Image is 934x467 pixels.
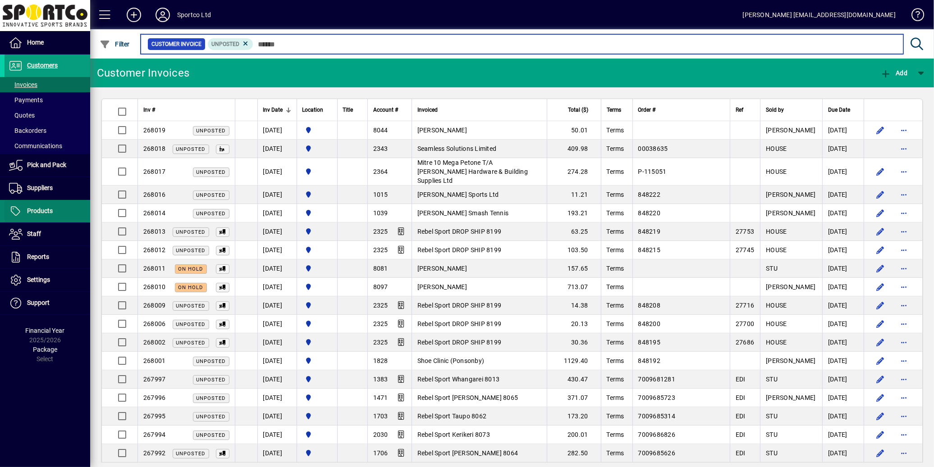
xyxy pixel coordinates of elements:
[27,253,49,260] span: Reports
[547,370,601,389] td: 430.47
[97,36,132,52] button: Filter
[547,140,601,158] td: 409.98
[547,278,601,296] td: 713.07
[607,105,622,115] span: Terms
[9,96,43,104] span: Payments
[766,357,815,364] span: [PERSON_NAME]
[547,259,601,278] td: 157.65
[873,298,888,313] button: Edit
[766,105,784,115] span: Sold by
[143,105,229,115] div: Inv #
[257,278,297,296] td: [DATE]
[302,208,332,218] span: Sportco Ltd Warehouse
[143,449,166,457] span: 267992
[373,105,398,115] span: Account #
[33,346,57,353] span: Package
[607,228,624,235] span: Terms
[607,376,624,383] span: Terms
[822,186,864,204] td: [DATE]
[373,431,388,438] span: 2030
[417,228,502,235] span: Rebel Sport DROP SHIP 8199
[822,278,864,296] td: [DATE]
[766,228,787,235] span: HOUSE
[822,426,864,444] td: [DATE]
[257,370,297,389] td: [DATE]
[873,409,888,423] button: Edit
[373,283,388,290] span: 8097
[822,296,864,315] td: [DATE]
[880,69,907,77] span: Add
[176,303,206,309] span: Unposted
[257,241,297,259] td: [DATE]
[638,246,661,254] span: 848215
[263,105,283,115] span: Inv Date
[5,138,90,154] a: Communications
[417,209,509,217] span: [PERSON_NAME] Smash Tennis
[417,246,502,254] span: Rebel Sport DROP SHIP 8199
[257,352,297,370] td: [DATE]
[9,142,62,150] span: Communications
[638,105,656,115] span: Order #
[547,241,601,259] td: 103.50
[176,146,206,152] span: Unposted
[100,41,130,48] span: Filter
[263,105,291,115] div: Inv Date
[607,394,624,401] span: Terms
[638,357,661,364] span: 848192
[547,296,601,315] td: 14.38
[373,320,388,327] span: 2325
[897,335,911,349] button: More options
[197,128,226,134] span: Unposted
[638,105,724,115] div: Order #
[27,230,41,237] span: Staff
[302,105,324,115] span: Location
[417,413,487,420] span: Rebel Sport Taupo 8062
[638,339,661,346] span: 848195
[97,66,189,80] div: Customer Invoices
[151,40,201,49] span: Customer Invoice
[373,127,388,134] span: 8044
[766,246,787,254] span: HOUSE
[27,184,53,191] span: Suppliers
[373,209,388,217] span: 1039
[607,265,624,272] span: Terms
[143,413,166,420] span: 267995
[197,432,226,438] span: Unposted
[257,259,297,278] td: [DATE]
[373,265,388,272] span: 8081
[143,376,166,383] span: 267997
[343,105,362,115] div: Title
[736,339,754,346] span: 27686
[736,320,754,327] span: 27700
[417,431,490,438] span: Rebel Sport Kerikeri 8073
[822,444,864,462] td: [DATE]
[143,209,166,217] span: 268014
[5,123,90,138] a: Backorders
[27,207,53,214] span: Products
[373,168,388,175] span: 2364
[873,372,888,386] button: Edit
[822,222,864,241] td: [DATE]
[176,322,206,327] span: Unposted
[822,407,864,426] td: [DATE]
[897,187,911,202] button: More options
[638,209,661,217] span: 848220
[9,127,46,134] span: Backorders
[736,376,746,383] span: EDI
[257,204,297,222] td: [DATE]
[257,444,297,462] td: [DATE]
[607,168,624,175] span: Terms
[822,352,864,370] td: [DATE]
[897,409,911,423] button: More options
[27,62,58,69] span: Customers
[5,292,90,314] a: Support
[5,223,90,245] a: Staff
[547,389,601,407] td: 371.07
[607,191,624,198] span: Terms
[143,127,166,134] span: 268019
[302,245,332,255] span: Sportco Ltd Warehouse
[607,283,624,290] span: Terms
[302,190,332,199] span: Sportco Ltd Warehouse
[873,187,888,202] button: Edit
[638,376,676,383] span: 7009681281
